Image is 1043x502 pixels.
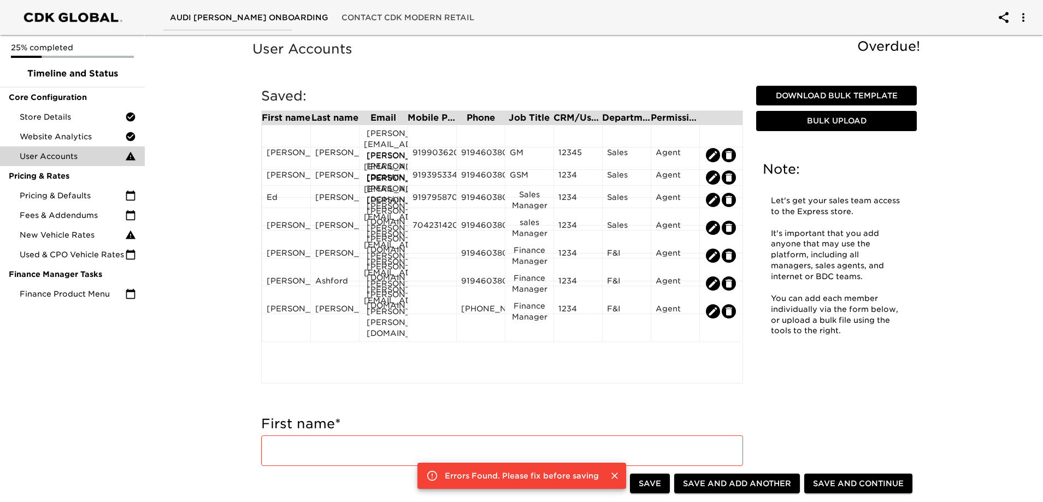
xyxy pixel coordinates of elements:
button: Save [630,474,670,494]
div: [PERSON_NAME] [267,169,306,186]
span: Save [639,477,661,491]
div: [PERSON_NAME] [267,220,306,236]
div: [PERSON_NAME] [315,220,355,236]
div: [PERSON_NAME] [315,247,355,264]
div: 9194603800 [461,147,500,163]
span: Timeline and Status [9,67,136,80]
div: Agent [656,169,695,186]
div: Agent [656,275,695,292]
div: Mobile Phone [408,114,456,122]
div: [PERSON_NAME] [315,169,355,186]
span: Pricing & Rates [9,170,136,181]
div: 1234 [558,303,598,320]
div: Job Title [505,114,553,122]
span: Finance Product Menu [20,288,125,299]
div: 1234 [558,275,598,292]
div: Sales [607,147,646,163]
h5: First name [261,415,743,433]
div: Ashford [315,275,355,292]
div: 1234 [558,169,598,186]
span: Finance Manager Tasks [9,269,136,280]
div: GSM [510,169,549,186]
div: [PERSON_NAME] [315,192,355,208]
button: Save and Add Another [674,474,800,494]
div: Agent [656,192,695,208]
button: account of current user [1010,4,1036,31]
div: Sales [607,192,646,208]
div: Sales [607,220,646,236]
span: Audi [PERSON_NAME] Onboarding [170,11,328,25]
button: edit [706,221,720,235]
div: 9194603800 [461,192,500,208]
button: edit [722,193,736,207]
div: Agent [656,220,695,236]
div: Finance Manager [510,300,549,322]
span: User Accounts [20,151,125,162]
button: edit [722,304,736,318]
h5: Saved: [261,87,743,105]
span: Fees & Addendums [20,210,125,221]
div: Phone [456,114,505,122]
div: 9194603800 [461,275,500,292]
button: Download Bulk Template [756,86,917,106]
div: Sales Manager [510,189,549,211]
div: [PERSON_NAME][EMAIL_ADDRESS][PERSON_NAME][PERSON_NAME][DOMAIN_NAME] [364,284,403,339]
span: Bulk Upload [761,114,912,128]
div: Agent [656,247,695,264]
div: CRM/User ID [553,114,602,122]
div: [PERSON_NAME] [315,147,355,163]
span: Save and Add Another [683,477,791,491]
div: Errors Found. Please fix before saving [445,466,599,486]
div: Email [359,114,408,122]
button: edit [706,304,720,318]
div: GM [510,147,549,163]
div: 12345 [558,147,598,163]
div: F&I [607,275,646,292]
div: [PERSON_NAME][EMAIL_ADDRESS][PERSON_NAME][PERSON_NAME][DOMAIN_NAME] [364,256,403,311]
div: Finance Manager [510,273,549,294]
div: 9194603800 [461,169,500,186]
div: F&I [607,247,646,264]
h5: User Accounts [252,40,926,58]
button: edit [706,249,720,263]
button: edit [722,276,736,291]
button: edit [722,221,736,235]
div: 9199036202 [413,147,452,163]
div: 1234 [558,247,598,264]
div: [PHONE_NUMBER] [461,303,500,320]
span: Contact CDK Modern Retail [341,11,474,25]
span: Store Details [20,111,125,122]
button: account of current user [991,4,1017,31]
div: 9194603800 [461,247,500,264]
div: Sales [607,169,646,186]
div: [PERSON_NAME][EMAIL_ADDRESS][PERSON_NAME][PERSON_NAME][DOMAIN_NAME] [364,150,403,205]
button: edit [722,249,736,263]
div: 7042314202 [413,220,452,236]
button: edit [706,276,720,291]
div: Last name [310,114,359,122]
div: First name [262,114,310,122]
div: 9197958703 [413,192,452,208]
div: Agent [656,147,695,163]
button: Bulk Upload [756,111,917,131]
button: edit [706,193,720,207]
div: sales Manager [510,217,549,239]
div: [PERSON_NAME] [267,303,306,320]
div: [PERSON_NAME][EMAIL_ADDRESS][PERSON_NAME][PERSON_NAME][DOMAIN_NAME] [364,173,403,227]
div: Permission Set [651,114,699,122]
p: Let's get your sales team access to the Express store. [771,196,902,217]
span: Used & CPO Vehicle Rates [20,249,125,260]
div: Finance Manager [510,245,549,267]
button: Close [608,469,622,483]
div: [PERSON_NAME][EMAIL_ADDRESS][PERSON_NAME][PERSON_NAME][DOMAIN_NAME] [364,128,403,182]
p: 25% completed [11,42,134,53]
div: F&I [607,303,646,320]
div: [PERSON_NAME][EMAIL_ADDRESS][PERSON_NAME][PERSON_NAME][DOMAIN_NAME] [364,200,403,255]
div: [PERSON_NAME] [267,247,306,264]
div: 1234 [558,192,598,208]
span: Save and Continue [813,477,904,491]
div: [PERSON_NAME] [267,147,306,163]
p: It's important that you add anyone that may use the platform, including all managers, sales agent... [771,228,902,282]
div: [PERSON_NAME] [267,275,306,292]
div: [PERSON_NAME][EMAIL_ADDRESS][PERSON_NAME][PERSON_NAME][DOMAIN_NAME] [364,228,403,283]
